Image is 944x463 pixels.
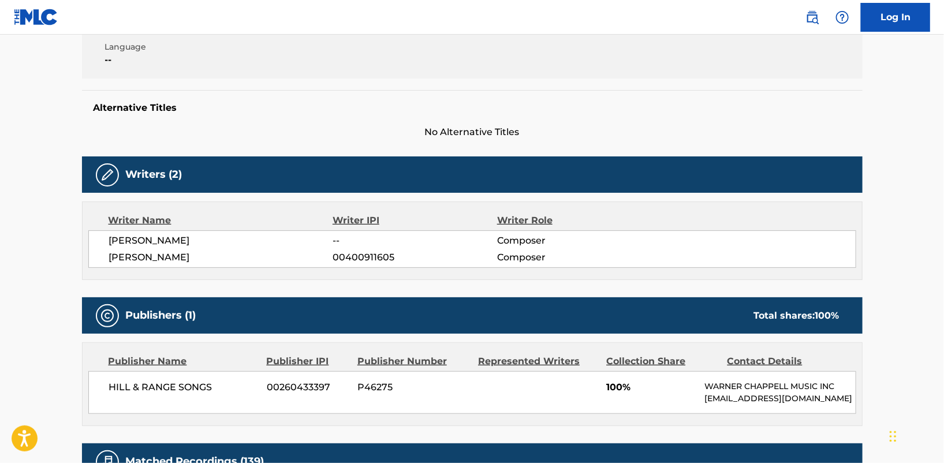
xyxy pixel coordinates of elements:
span: 100 % [815,310,839,321]
img: MLC Logo [14,9,58,25]
span: Composer [497,234,647,248]
div: Collection Share [606,354,718,368]
span: P46275 [357,380,469,394]
span: Language [105,41,292,53]
div: Publisher Number [357,354,469,368]
span: HILL & RANGE SONGS [109,380,259,394]
span: -- [333,234,497,248]
span: 00260433397 [267,380,349,394]
span: No Alternative Titles [82,125,863,139]
div: Publisher Name [109,354,258,368]
div: Help [831,6,854,29]
div: Publisher IPI [267,354,349,368]
div: Total shares: [754,309,839,323]
div: Contact Details [727,354,839,368]
h5: Publishers (1) [126,309,196,322]
span: [PERSON_NAME] [109,234,333,248]
span: [PERSON_NAME] [109,251,333,264]
h5: Alternative Titles [94,102,851,114]
p: [EMAIL_ADDRESS][DOMAIN_NAME] [704,393,855,405]
a: Log In [861,3,930,32]
img: Writers [100,168,114,182]
div: Writer Role [497,214,647,227]
img: Publishers [100,309,114,323]
h5: Writers (2) [126,168,182,181]
img: search [805,10,819,24]
div: Represented Writers [478,354,598,368]
div: Drag [890,419,897,454]
a: Public Search [801,6,824,29]
img: help [835,10,849,24]
p: WARNER CHAPPELL MUSIC INC [704,380,855,393]
span: -- [105,53,292,67]
iframe: Chat Widget [886,408,944,463]
span: 00400911605 [333,251,497,264]
div: Writer IPI [333,214,497,227]
div: Writer Name [109,214,333,227]
span: Composer [497,251,647,264]
span: 100% [606,380,696,394]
